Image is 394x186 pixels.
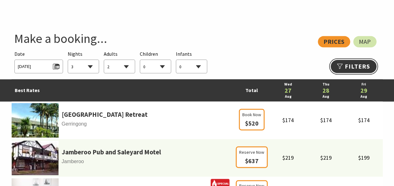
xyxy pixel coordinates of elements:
a: Wed [272,81,304,87]
span: $637 [245,157,258,165]
span: $199 [358,154,369,161]
a: Reserve Now $637 [236,158,268,164]
span: $219 [320,154,332,161]
span: $174 [320,116,332,124]
span: Adults [104,51,118,57]
div: Choose a number of nights [68,50,99,74]
span: Map [359,39,371,44]
a: 27 [272,87,304,94]
a: Aug [348,94,380,100]
span: $520 [245,119,258,127]
td: Total [234,79,269,101]
span: Date [14,51,25,57]
a: 29 [348,87,380,94]
span: [DATE] [18,61,60,70]
span: Infants [176,51,192,57]
a: Aug [310,94,342,100]
a: 28 [310,87,342,94]
a: Book Now $520 [239,121,265,127]
a: Map [353,36,376,47]
span: Children [140,51,158,57]
span: Jamberoo [12,158,234,166]
a: [GEOGRAPHIC_DATA] Retreat [62,109,148,120]
span: Gerringong [12,120,234,128]
div: Please choose your desired arrival date [14,50,63,74]
a: Jamberoo Pub and Saleyard Motel [62,147,161,158]
img: Footballa.jpg [12,141,59,175]
span: $219 [282,154,294,161]
img: parkridgea.jpg [12,103,59,137]
td: Best Rates [12,79,234,101]
span: Book Now [242,111,261,118]
span: Reserve Now [239,149,264,156]
span: $174 [282,116,294,124]
a: Aug [272,94,304,100]
a: Thu [310,81,342,87]
span: $174 [358,116,369,124]
span: Nights [68,50,82,58]
a: Fri [348,81,380,87]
